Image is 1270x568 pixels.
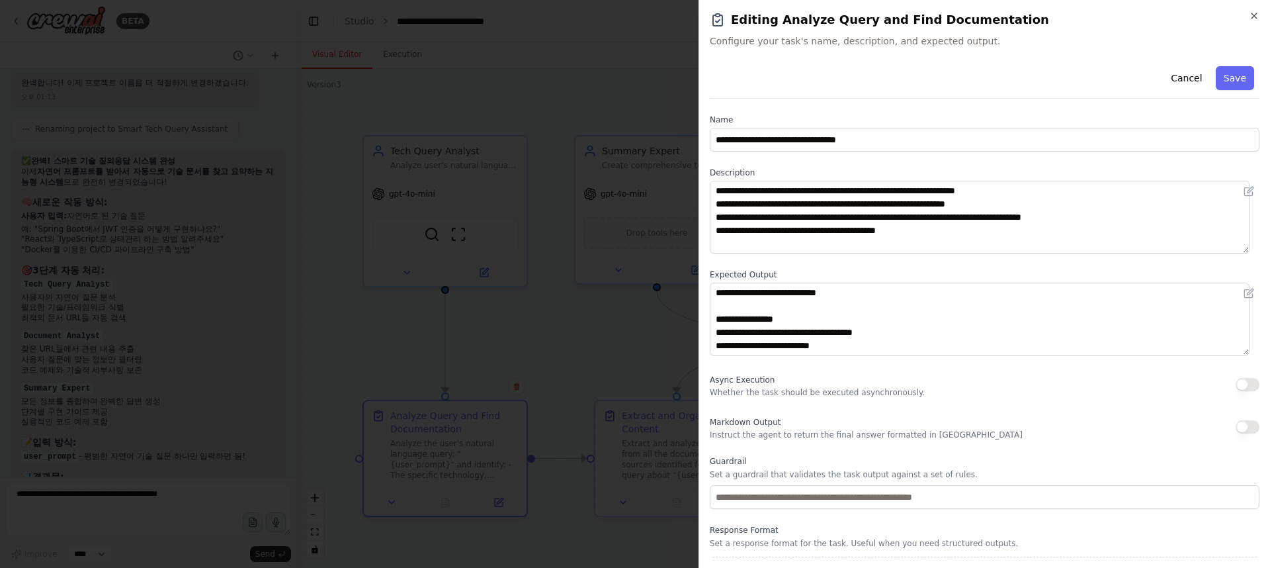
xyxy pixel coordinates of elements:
[710,469,1259,480] p: Set a guardrail that validates the task output against a set of rules.
[1216,66,1254,90] button: Save
[710,387,925,398] p: Whether the task should be executed asynchronously.
[710,34,1259,48] span: Configure your task's name, description, and expected output.
[710,375,775,385] span: Async Execution
[710,538,1259,549] p: Set a response format for the task. Useful when you need structured outputs.
[710,430,1023,440] p: Instruct the agent to return the final answer formatted in [GEOGRAPHIC_DATA]
[710,456,1259,467] label: Guardrail
[710,269,1259,280] label: Expected Output
[1241,183,1257,199] button: Open in editor
[710,11,1259,29] h2: Editing Analyze Query and Find Documentation
[710,115,1259,125] label: Name
[710,525,1259,536] label: Response Format
[1163,66,1210,90] button: Cancel
[710,418,781,427] span: Markdown Output
[710,167,1259,178] label: Description
[1241,285,1257,301] button: Open in editor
